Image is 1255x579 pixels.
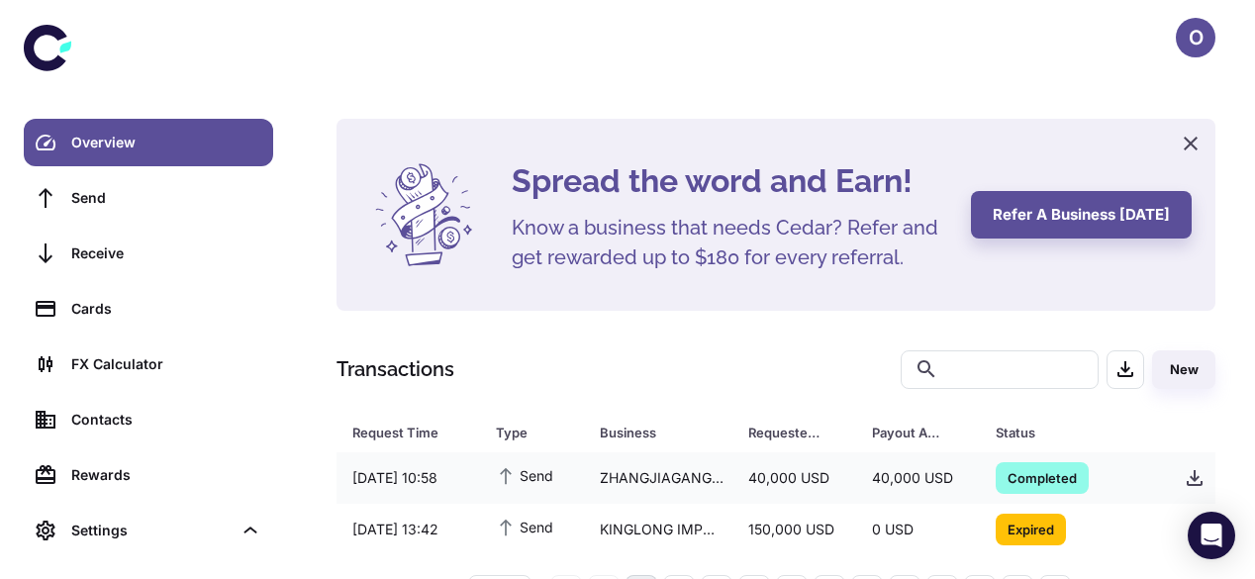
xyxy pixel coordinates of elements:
div: Status [996,419,1119,446]
a: Receive [24,230,273,277]
div: Rewards [71,464,261,486]
a: Contacts [24,396,273,443]
a: Send [24,174,273,222]
div: [DATE] 10:58 [337,459,480,497]
div: Type [496,419,550,446]
div: FX Calculator [71,353,261,375]
div: Contacts [71,409,261,431]
div: Request Time [352,419,446,446]
button: New [1152,350,1215,389]
span: Send [496,464,553,486]
div: [DATE] 13:42 [337,511,480,548]
a: Rewards [24,451,273,499]
button: O [1176,18,1215,57]
div: Settings [71,520,232,541]
span: Status [996,419,1145,446]
button: Refer a business [DATE] [971,191,1192,239]
div: Requested Amount [748,419,822,446]
h5: Know a business that needs Cedar? Refer and get rewarded up to $180 for every referral. [512,213,947,272]
div: 150,000 USD [732,511,856,548]
span: Payout Amount [872,419,972,446]
div: 40,000 USD [732,459,856,497]
span: Request Time [352,419,472,446]
div: KINGLONG IMPORT AND EXPORT INTERNATIONAL PTE. LTD [584,511,732,548]
div: Open Intercom Messenger [1188,512,1235,559]
div: Send [71,187,261,209]
div: Settings [24,507,273,554]
a: Overview [24,119,273,166]
span: Completed [996,467,1089,487]
div: ZHANGJIAGANG GUOCHAO GLASS PRODUCTS IMPORT AND EXPORT CO., LTD [584,459,732,497]
div: Receive [71,242,261,264]
div: Cards [71,298,261,320]
div: 40,000 USD [856,459,980,497]
a: FX Calculator [24,340,273,388]
span: Expired [996,519,1066,538]
span: Requested Amount [748,419,848,446]
div: Overview [71,132,261,153]
span: Send [496,516,553,537]
h1: Transactions [337,354,454,384]
a: Cards [24,285,273,333]
div: 0 USD [856,511,980,548]
div: Payout Amount [872,419,946,446]
span: Type [496,419,576,446]
h4: Spread the word and Earn! [512,157,947,205]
